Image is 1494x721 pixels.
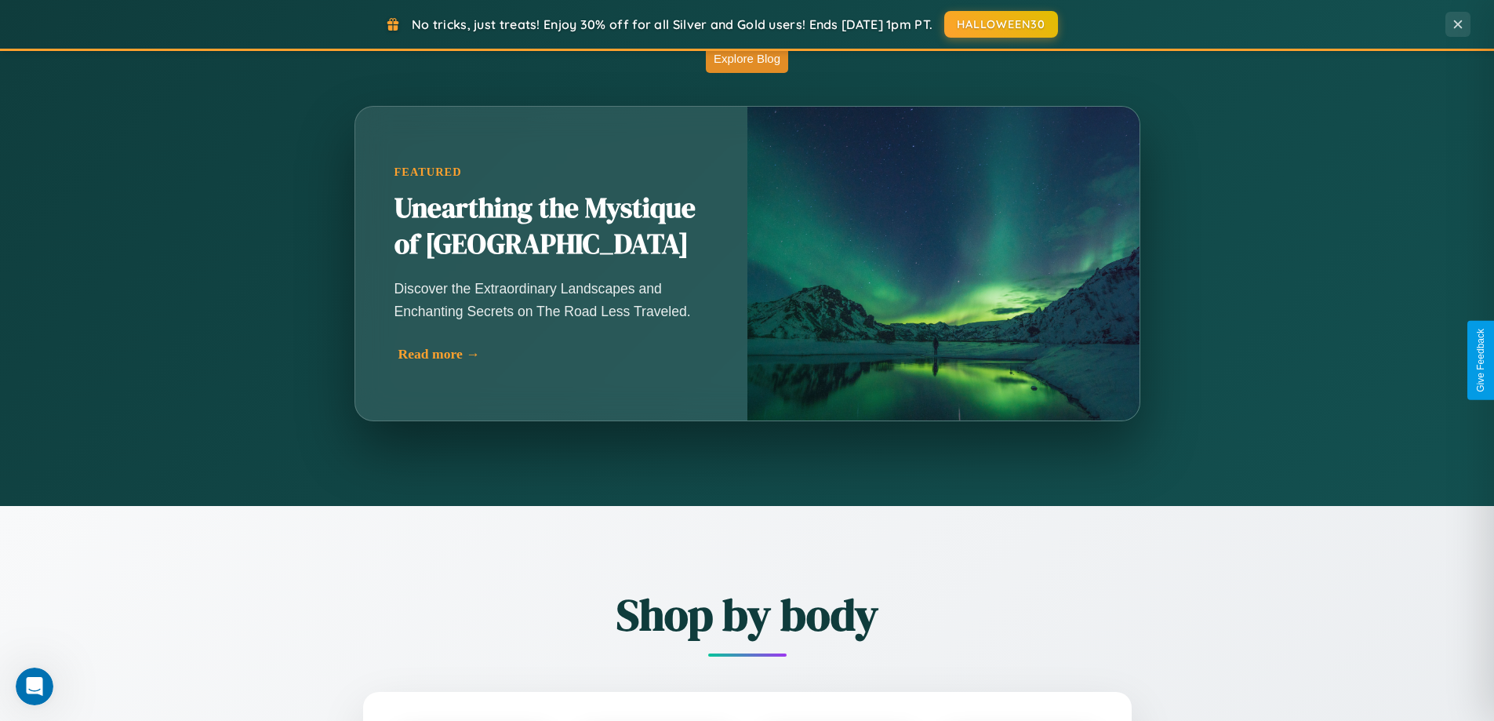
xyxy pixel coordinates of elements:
[394,278,708,322] p: Discover the Extraordinary Landscapes and Enchanting Secrets on The Road Less Traveled.
[16,668,53,705] iframe: Intercom live chat
[1475,329,1486,392] div: Give Feedback
[394,191,708,263] h2: Unearthing the Mystique of [GEOGRAPHIC_DATA]
[394,166,708,179] div: Featured
[277,584,1218,645] h2: Shop by body
[706,44,788,73] button: Explore Blog
[412,16,932,32] span: No tricks, just treats! Enjoy 30% off for all Silver and Gold users! Ends [DATE] 1pm PT.
[398,346,712,362] div: Read more →
[944,11,1058,38] button: HALLOWEEN30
